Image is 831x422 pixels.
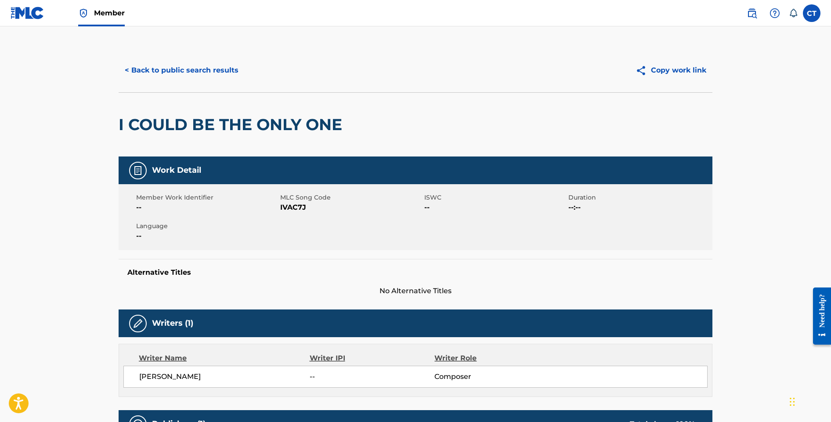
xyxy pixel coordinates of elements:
[424,193,566,202] span: ISWC
[770,8,780,18] img: help
[119,115,347,135] h2: I COULD BE THE ONLY ONE
[127,268,704,277] h5: Alternative Titles
[119,59,245,81] button: < Back to public search results
[636,65,651,76] img: Copy work link
[152,318,193,328] h5: Writers (1)
[434,353,548,364] div: Writer Role
[133,165,143,176] img: Work Detail
[133,318,143,329] img: Writers
[790,389,795,415] div: Drag
[136,222,278,231] span: Language
[743,4,761,22] a: Public Search
[310,353,435,364] div: Writer IPI
[787,380,831,422] iframe: Chat Widget
[568,193,710,202] span: Duration
[424,202,566,213] span: --
[568,202,710,213] span: --:--
[806,281,831,352] iframe: Resource Center
[11,7,44,19] img: MLC Logo
[119,286,712,296] span: No Alternative Titles
[310,371,434,382] span: --
[766,4,784,22] div: Help
[139,371,310,382] span: [PERSON_NAME]
[152,165,201,175] h5: Work Detail
[139,353,310,364] div: Writer Name
[803,4,820,22] div: User Menu
[136,202,278,213] span: --
[136,193,278,202] span: Member Work Identifier
[136,231,278,241] span: --
[280,202,422,213] span: IVAC7J
[94,8,125,18] span: Member
[78,8,89,18] img: Top Rightsholder
[747,8,757,18] img: search
[789,9,798,18] div: Notifications
[434,371,548,382] span: Composer
[629,59,712,81] button: Copy work link
[280,193,422,202] span: MLC Song Code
